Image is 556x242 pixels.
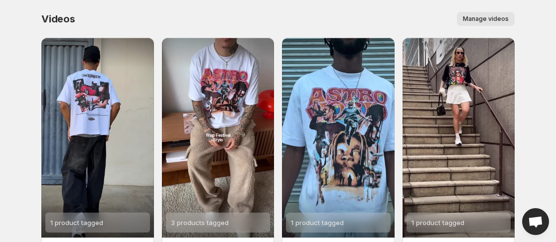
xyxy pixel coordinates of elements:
span: 1 product tagged [291,219,344,227]
button: Manage videos [457,12,515,26]
a: Open chat [522,208,549,235]
span: Manage videos [463,15,509,23]
span: 1 product tagged [50,219,103,227]
span: 3 products tagged [171,219,229,227]
span: Videos [41,13,75,25]
span: 1 product tagged [412,219,464,227]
